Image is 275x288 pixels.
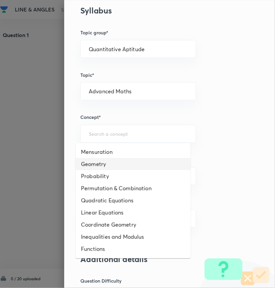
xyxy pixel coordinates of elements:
[89,131,188,137] input: Search a concept
[80,114,236,121] h5: Concept*
[80,278,236,285] h5: Question Difficulty
[76,182,191,194] li: Permutation & Combination
[80,255,236,264] h3: Additional details
[192,91,193,92] button: Open
[192,218,193,219] button: Open
[192,175,193,177] button: Open
[76,243,191,255] li: Functions
[76,231,191,243] li: Inequalities and Modulus
[80,71,236,78] h5: Topic*
[89,88,188,95] input: Search a topic
[76,194,191,206] li: Quadratic Equations
[76,170,191,182] li: Probability
[80,29,236,36] h5: Topic group*
[80,6,236,15] h3: Syllabus
[76,146,191,158] li: Mensuration
[76,219,191,231] li: Coordinate Geometry
[89,46,188,52] input: Select a topic group
[76,255,191,267] li: Set Theory
[192,133,193,134] button: Close
[76,206,191,219] li: Linear Equations
[76,158,191,170] li: Geometry
[192,48,193,50] button: Open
